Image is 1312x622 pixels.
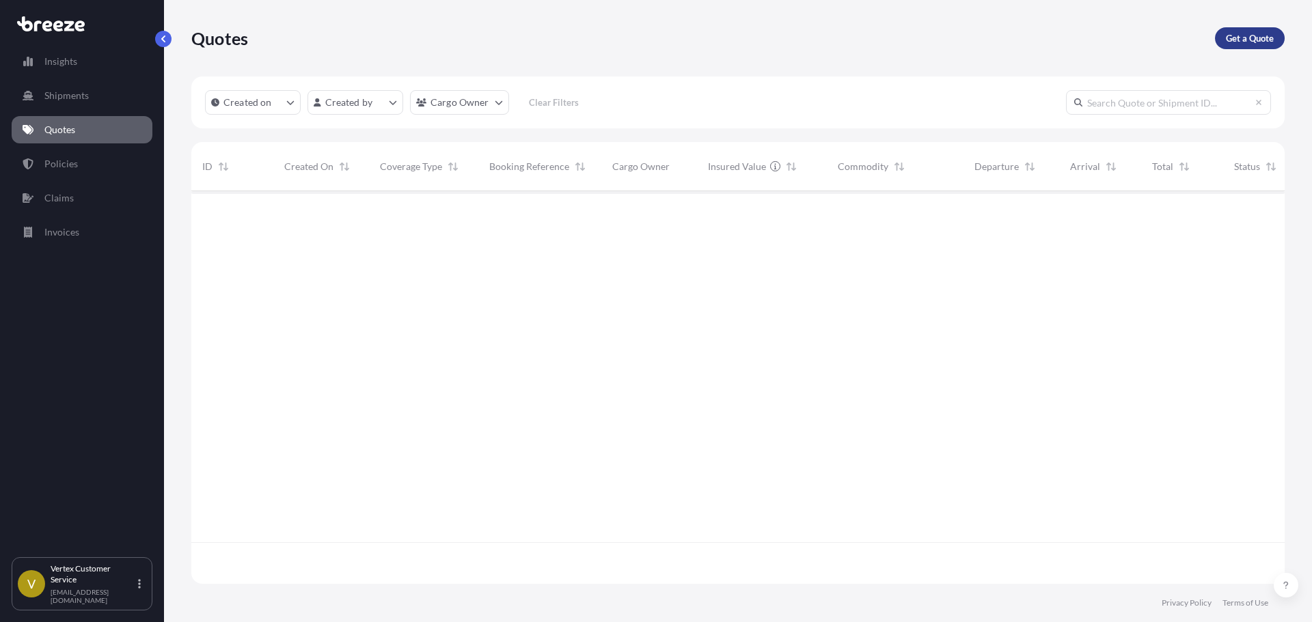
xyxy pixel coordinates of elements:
[1162,597,1212,608] a: Privacy Policy
[838,160,888,173] span: Commodity
[445,158,461,175] button: Sort
[974,160,1019,173] span: Departure
[191,27,248,49] p: Quotes
[1066,90,1271,115] input: Search Quote or Shipment ID...
[325,96,373,109] p: Created by
[1070,160,1100,173] span: Arrival
[12,48,152,75] a: Insights
[215,158,232,175] button: Sort
[410,90,509,115] button: cargoOwner Filter options
[380,160,442,173] span: Coverage Type
[44,157,78,171] p: Policies
[1215,27,1285,49] a: Get a Quote
[572,158,588,175] button: Sort
[44,191,74,205] p: Claims
[12,116,152,143] a: Quotes
[284,160,333,173] span: Created On
[12,218,152,246] a: Invoices
[1226,31,1274,45] p: Get a Quote
[44,225,79,239] p: Invoices
[44,55,77,68] p: Insights
[51,563,135,585] p: Vertex Customer Service
[1176,158,1192,175] button: Sort
[27,577,36,591] span: V
[1222,597,1268,608] a: Terms of Use
[1234,160,1260,173] span: Status
[12,150,152,178] a: Policies
[1263,158,1279,175] button: Sort
[612,160,670,173] span: Cargo Owner
[205,90,301,115] button: createdOn Filter options
[891,158,907,175] button: Sort
[12,184,152,212] a: Claims
[12,82,152,109] a: Shipments
[1103,158,1119,175] button: Sort
[783,158,799,175] button: Sort
[223,96,272,109] p: Created on
[44,89,89,102] p: Shipments
[529,96,579,109] p: Clear Filters
[708,160,766,173] span: Insured Value
[51,588,135,604] p: [EMAIL_ADDRESS][DOMAIN_NAME]
[430,96,489,109] p: Cargo Owner
[1022,158,1038,175] button: Sort
[44,123,75,137] p: Quotes
[516,91,592,113] button: Clear Filters
[202,160,213,173] span: ID
[489,160,569,173] span: Booking Reference
[336,158,353,175] button: Sort
[1152,160,1173,173] span: Total
[307,90,403,115] button: createdBy Filter options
